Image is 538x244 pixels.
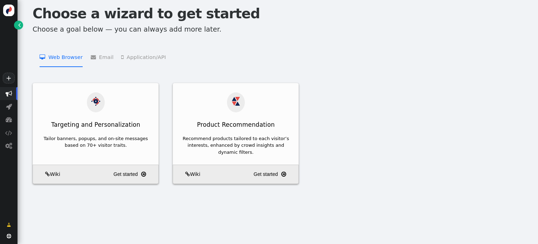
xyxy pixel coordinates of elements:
span:  [281,170,286,179]
a: Wiki [175,171,200,178]
img: logo-icon.svg [3,5,15,16]
li: Web Browser [40,47,83,67]
span:  [7,222,11,229]
span:  [7,234,11,238]
a:  [2,219,15,231]
span:  [40,54,48,60]
img: actions.svg [91,97,100,106]
li: Email [91,47,113,67]
div: Targeting and Personalization [33,117,158,133]
span:  [5,130,12,136]
span:  [6,90,12,97]
span:  [185,172,190,177]
div: Product Recommendation [173,117,298,133]
span:  [45,172,50,177]
p: Choose a goal below — you can always add more later. [33,24,530,34]
div: Recommend products tailored to each visitor’s interests, enhanced by crowd insights and dynamic f... [182,135,289,156]
a: + [3,73,15,84]
div: Tailor banners, popups, and on-site messages based on 70+ visitor traits. [42,135,149,149]
span:  [5,143,12,149]
span:  [91,54,99,60]
img: products_recom.svg [232,97,240,106]
span:  [121,54,126,60]
li: Application/API [121,47,166,67]
h1: Choose a wizard to get started [33,4,530,24]
span:  [18,21,21,28]
span:  [6,116,12,123]
a:  [14,21,23,29]
span:  [6,103,12,110]
a: Get started [113,168,156,181]
a: Wiki [35,171,60,178]
span:  [141,170,146,179]
a: Get started [254,168,296,181]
